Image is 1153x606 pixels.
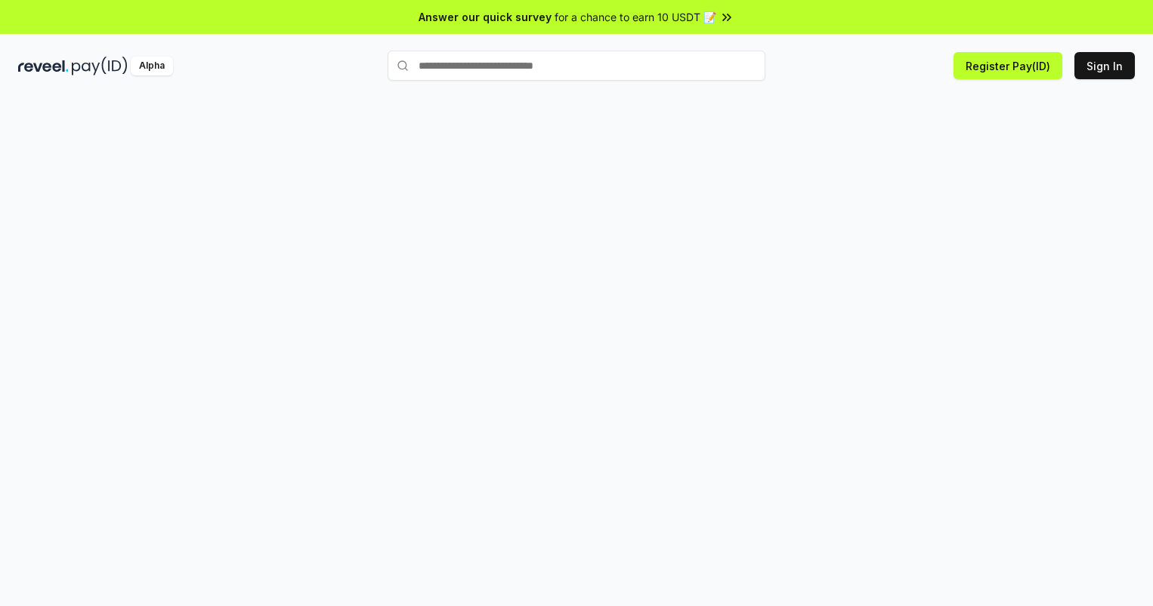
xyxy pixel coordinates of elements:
[18,57,69,75] img: reveel_dark
[954,52,1062,79] button: Register Pay(ID)
[419,9,552,25] span: Answer our quick survey
[555,9,716,25] span: for a chance to earn 10 USDT 📝
[72,57,128,75] img: pay_id
[1074,52,1135,79] button: Sign In
[131,57,173,75] div: Alpha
